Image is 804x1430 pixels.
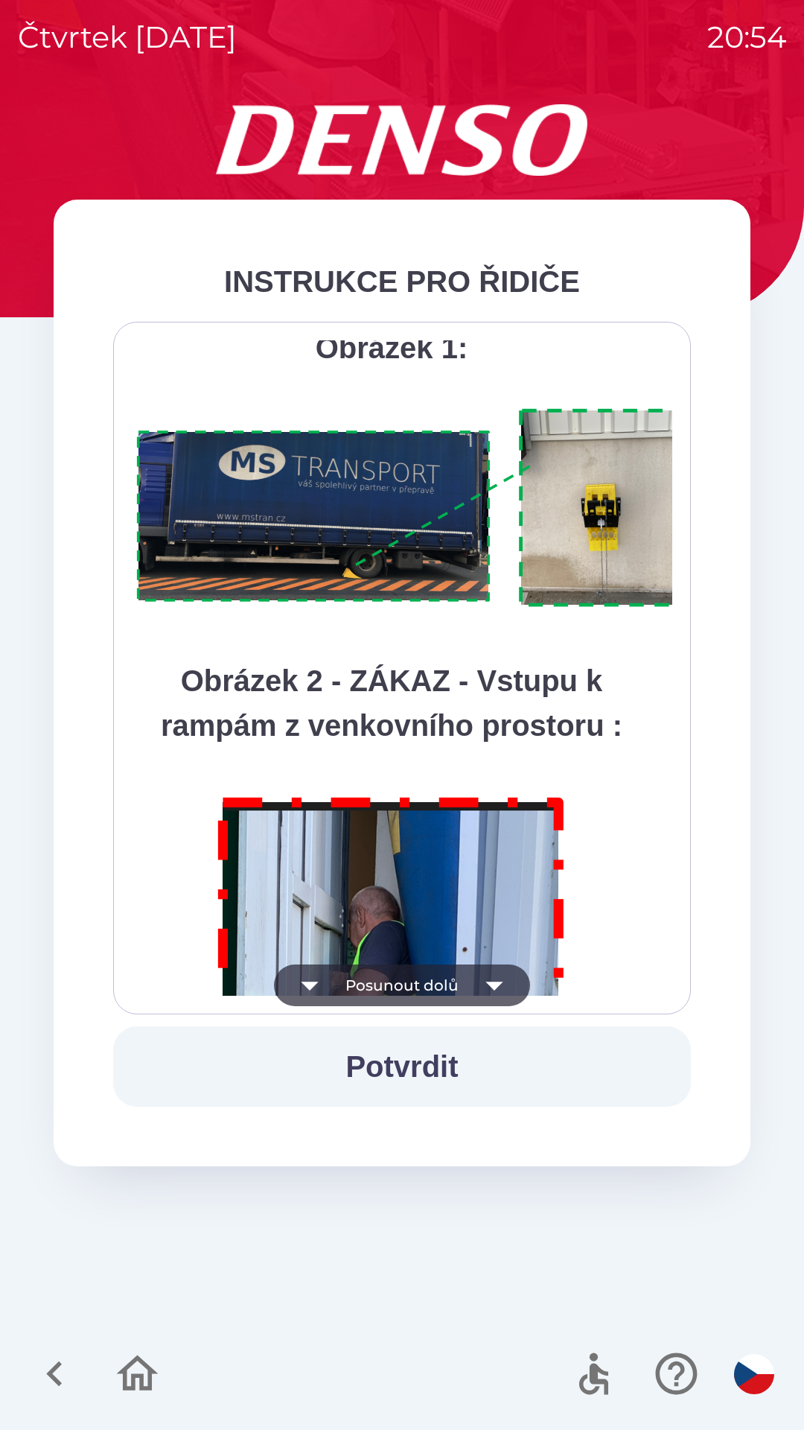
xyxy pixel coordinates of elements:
[113,259,691,304] div: INSTRUKCE PRO ŘIDIČE
[18,15,237,60] p: čtvrtek [DATE]
[316,331,468,364] strong: Obrázek 1:
[201,778,582,1325] img: M8MNayrTL6gAAAABJRU5ErkJggg==
[734,1354,774,1394] img: cs flag
[132,400,709,617] img: A1ym8hFSA0ukAAAAAElFTkSuQmCC
[707,15,786,60] p: 20:54
[113,1026,691,1107] button: Potvrdit
[54,104,750,176] img: Logo
[274,965,530,1006] button: Posunout dolů
[161,664,622,742] strong: Obrázek 2 - ZÁKAZ - Vstupu k rampám z venkovního prostoru :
